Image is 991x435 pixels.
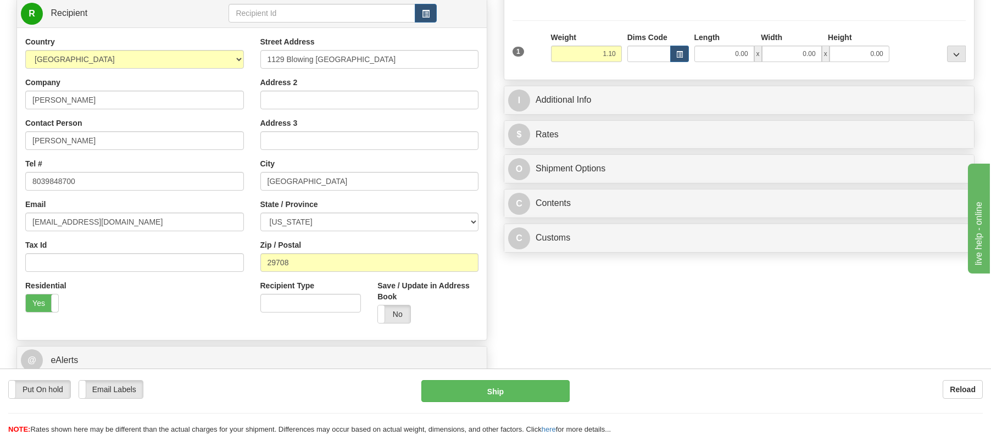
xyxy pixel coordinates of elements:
[513,47,524,57] span: 1
[26,294,58,312] label: Yes
[508,90,530,111] span: I
[260,280,315,291] label: Recipient Type
[260,50,479,69] input: Enter a location
[79,381,143,398] label: Email Labels
[25,36,55,47] label: Country
[508,158,970,180] a: OShipment Options
[25,158,42,169] label: Tel #
[943,380,983,399] button: Reload
[51,8,87,18] span: Recipient
[378,305,410,323] label: No
[508,158,530,180] span: O
[508,192,970,215] a: CContents
[25,77,60,88] label: Company
[51,355,78,365] span: eAlerts
[542,425,556,433] a: here
[229,4,415,23] input: Recipient Id
[25,280,66,291] label: Residential
[508,124,530,146] span: $
[260,118,298,129] label: Address 3
[761,32,782,43] label: Width
[551,32,576,43] label: Weight
[8,7,102,20] div: live help - online
[508,227,530,249] span: C
[377,280,478,302] label: Save / Update in Address Book
[947,46,966,62] div: ...
[508,227,970,249] a: CCustoms
[21,349,483,372] a: @ eAlerts
[950,385,976,394] b: Reload
[21,2,205,25] a: R Recipient
[25,118,82,129] label: Contact Person
[508,89,970,111] a: IAdditional Info
[21,3,43,25] span: R
[260,239,302,250] label: Zip / Postal
[260,199,318,210] label: State / Province
[260,77,298,88] label: Address 2
[21,349,43,371] span: @
[8,425,30,433] span: NOTE:
[508,124,970,146] a: $Rates
[828,32,852,43] label: Height
[25,239,47,250] label: Tax Id
[25,199,46,210] label: Email
[9,381,70,398] label: Put On hold
[694,32,720,43] label: Length
[260,158,275,169] label: City
[822,46,829,62] span: x
[260,36,315,47] label: Street Address
[627,32,667,43] label: Dims Code
[421,380,570,402] button: Ship
[508,193,530,215] span: C
[754,46,762,62] span: x
[966,161,990,274] iframe: chat widget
